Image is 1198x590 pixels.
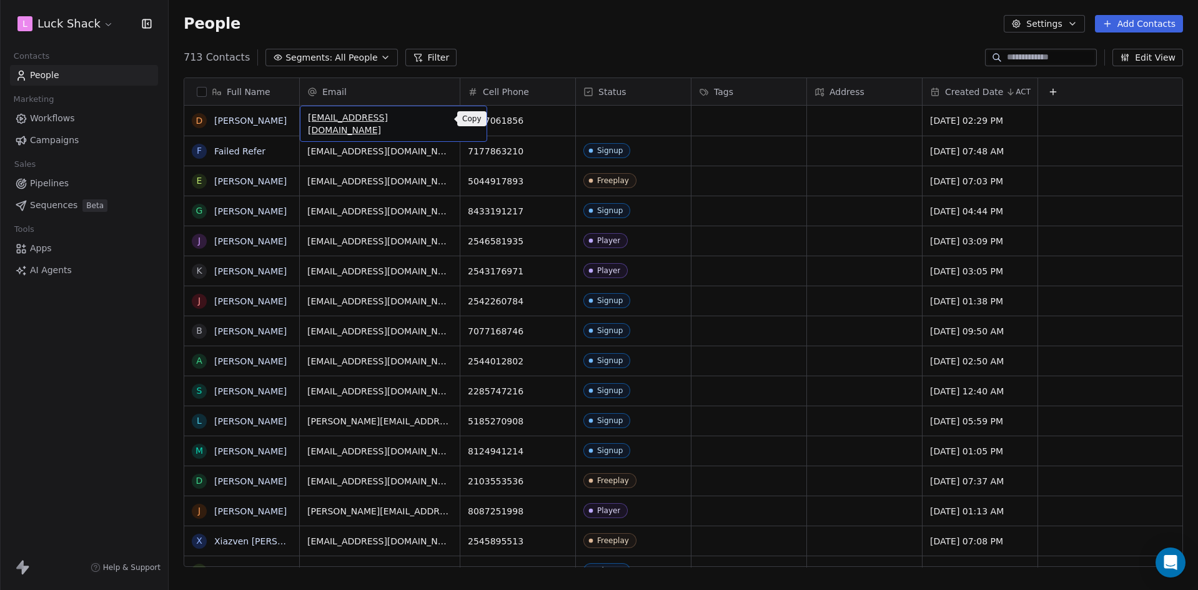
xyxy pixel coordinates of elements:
[82,199,107,212] span: Beta
[930,415,1030,427] span: [DATE] 05:59 PM
[598,86,626,98] span: Status
[930,205,1030,217] span: [DATE] 04:44 PM
[307,355,452,367] span: [EMAIL_ADDRESS][DOMAIN_NAME]
[307,265,452,277] span: [EMAIL_ADDRESS][DOMAIN_NAME]
[930,325,1030,337] span: [DATE] 09:50 AM
[197,414,202,427] div: L
[468,114,568,127] span: 5077061856
[307,205,452,217] span: [EMAIL_ADDRESS][DOMAIN_NAME]
[307,385,452,397] span: [EMAIL_ADDRESS][DOMAIN_NAME]
[930,505,1030,517] span: [DATE] 01:13 AM
[91,562,161,572] a: Help & Support
[930,295,1030,307] span: [DATE] 01:38 PM
[597,386,623,395] div: Signup
[597,266,620,275] div: Player
[468,535,568,547] span: 2545895513
[468,175,568,187] span: 5044917893
[576,78,691,105] div: Status
[468,205,568,217] span: 8433191217
[9,220,39,239] span: Tools
[214,116,287,126] a: [PERSON_NAME]
[300,106,1184,567] div: grid
[30,199,77,212] span: Sequences
[214,446,287,456] a: [PERSON_NAME]
[468,265,568,277] span: 2543176971
[930,114,1030,127] span: [DATE] 02:29 PM
[930,385,1030,397] span: [DATE] 12:40 AM
[30,134,79,147] span: Campaigns
[930,175,1030,187] span: [DATE] 07:03 PM
[214,326,287,336] a: [PERSON_NAME]
[307,535,452,547] span: [EMAIL_ADDRESS][DOMAIN_NAME]
[10,238,158,259] a: Apps
[462,114,482,124] p: Copy
[307,325,452,337] span: [EMAIL_ADDRESS][DOMAIN_NAME]
[197,564,202,577] div: L
[10,173,158,194] a: Pipelines
[30,69,59,82] span: People
[214,176,287,186] a: [PERSON_NAME]
[198,234,200,247] div: J
[468,415,568,427] span: 5185270908
[322,86,347,98] span: Email
[214,566,287,576] a: [PERSON_NAME]
[307,445,452,457] span: [EMAIL_ADDRESS][DOMAIN_NAME]
[214,536,324,546] a: Xiazven [PERSON_NAME]
[184,106,300,567] div: grid
[597,536,629,545] div: Freeplay
[214,476,287,486] a: [PERSON_NAME]
[307,235,452,247] span: [EMAIL_ADDRESS][DOMAIN_NAME]
[714,86,733,98] span: Tags
[468,445,568,457] span: 8124941214
[1004,15,1084,32] button: Settings
[214,416,287,426] a: [PERSON_NAME]
[197,174,202,187] div: E
[214,356,287,366] a: [PERSON_NAME]
[597,296,623,305] div: Signup
[197,384,202,397] div: S
[468,235,568,247] span: 2546581935
[307,415,452,427] span: [PERSON_NAME][EMAIL_ADDRESS][PERSON_NAME][DOMAIN_NAME]
[198,294,200,307] div: J
[597,326,623,335] div: Signup
[10,260,158,281] a: AI Agents
[468,145,568,157] span: 7177863210
[468,565,568,577] span: 6028360614
[597,206,623,215] div: Signup
[930,565,1030,577] span: [DATE] 06:53 PM
[597,236,620,245] div: Player
[597,356,623,365] div: Signup
[196,534,202,547] div: X
[691,78,806,105] div: Tags
[930,145,1030,157] span: [DATE] 07:48 AM
[184,78,299,105] div: Full Name
[10,130,158,151] a: Campaigns
[930,265,1030,277] span: [DATE] 03:05 PM
[184,50,250,65] span: 713 Contacts
[468,355,568,367] span: 2544012802
[405,49,457,66] button: Filter
[15,13,116,34] button: LLuck Shack
[9,155,41,174] span: Sales
[214,296,287,306] a: [PERSON_NAME]
[227,86,270,98] span: Full Name
[37,16,101,32] span: Luck Shack
[300,78,460,105] div: Email
[214,386,287,396] a: [PERSON_NAME]
[1156,547,1186,577] div: Open Intercom Messenger
[307,505,452,517] span: [PERSON_NAME][EMAIL_ADDRESS][DOMAIN_NAME]
[307,565,452,577] span: [EMAIL_ADDRESS][DOMAIN_NAME]
[930,235,1030,247] span: [DATE] 03:09 PM
[196,114,203,127] div: D
[930,475,1030,487] span: [DATE] 07:37 AM
[184,14,240,33] span: People
[597,506,620,515] div: Player
[930,355,1030,367] span: [DATE] 02:50 AM
[807,78,922,105] div: Address
[198,504,200,517] div: J
[196,354,202,367] div: A
[30,242,52,255] span: Apps
[923,78,1037,105] div: Created DateACT
[214,146,265,156] a: Failed Refer
[930,535,1030,547] span: [DATE] 07:08 PM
